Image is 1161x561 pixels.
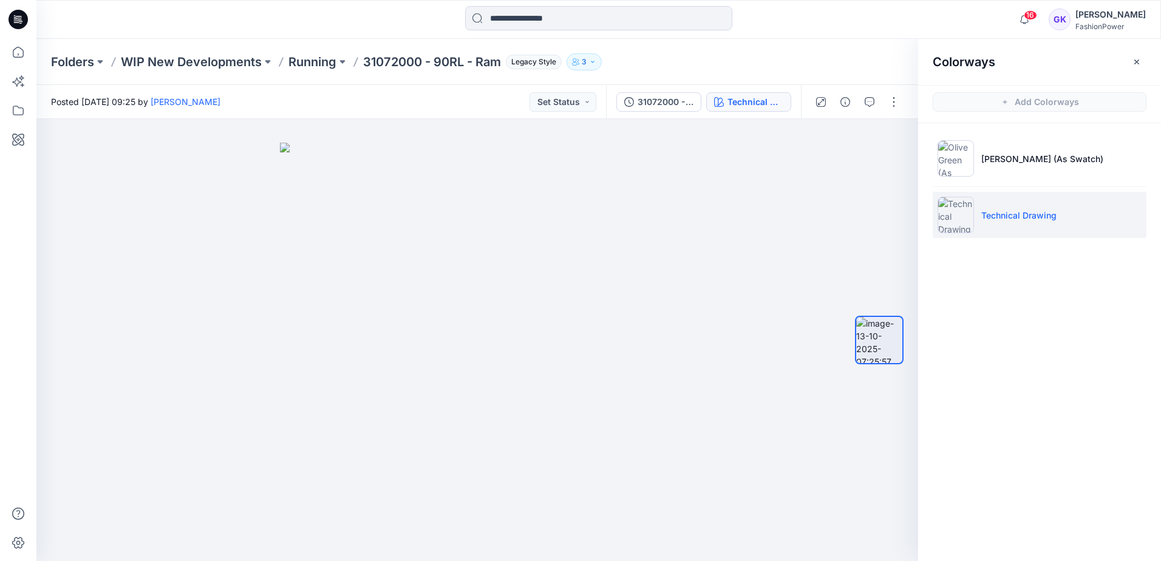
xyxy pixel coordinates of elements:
p: Technical Drawing [981,209,1057,222]
div: GK [1049,8,1071,30]
button: Legacy Style [501,53,562,70]
img: image-13-10-2025-07:25:57 [856,317,902,363]
span: Legacy Style [506,55,562,69]
a: Running [288,53,336,70]
p: [PERSON_NAME] (As Swatch) [981,152,1103,165]
button: Technical Drawing [706,92,791,112]
p: 31072000 - 90RL - Ram [363,53,501,70]
h2: Colorways [933,55,995,69]
div: [PERSON_NAME] [1075,7,1146,22]
div: 31072000 - 90RL - Ram [638,95,693,109]
img: eyJhbGciOiJIUzI1NiIsImtpZCI6IjAiLCJzbHQiOiJzZXMiLCJ0eXAiOiJKV1QifQ.eyJkYXRhIjp7InR5cGUiOiJzdG9yYW... [280,143,675,561]
button: 31072000 - 90RL - Ram [616,92,701,112]
div: Technical Drawing [727,95,783,109]
img: Olive Green (As Swatch) [938,140,974,177]
img: Technical Drawing [938,197,974,233]
span: 16 [1024,10,1037,20]
p: 3 [582,55,587,69]
a: WIP New Developments [121,53,262,70]
button: 3 [567,53,602,70]
span: Posted [DATE] 09:25 by [51,95,220,108]
div: FashionPower [1075,22,1146,31]
button: Details [836,92,855,112]
a: [PERSON_NAME] [151,97,220,107]
a: Folders [51,53,94,70]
